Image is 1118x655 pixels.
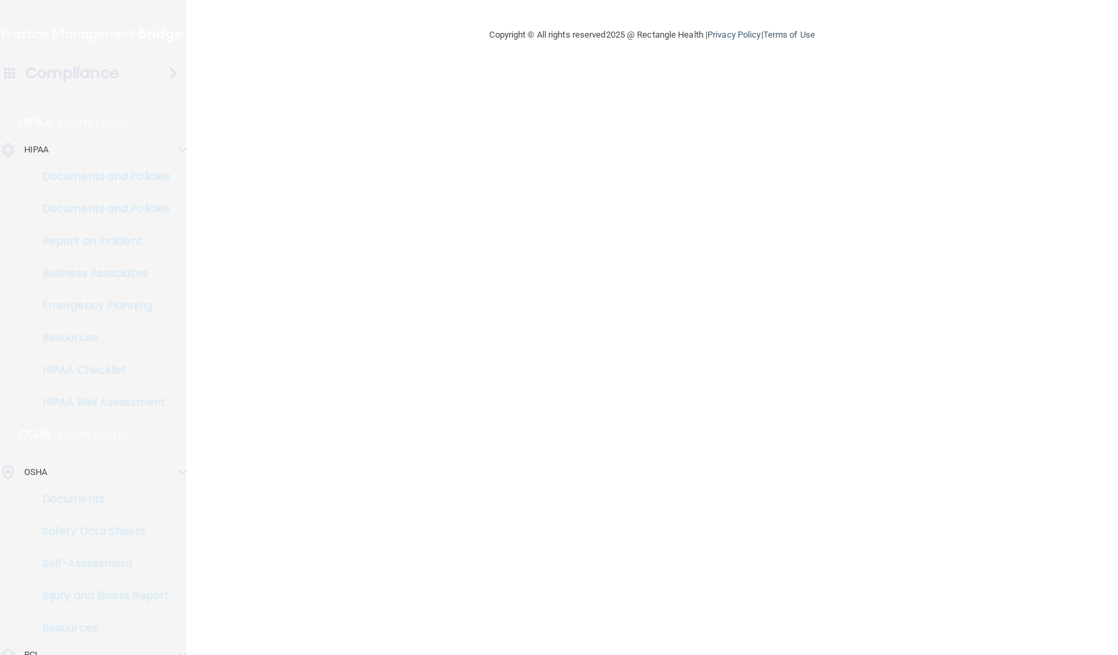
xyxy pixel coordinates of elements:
[18,427,52,443] p: OSHA
[58,427,130,443] p: Learn More!
[9,589,192,603] p: Injury and Illness Report
[24,464,47,480] p: OSHA
[9,234,192,248] p: Report an Incident
[9,331,192,345] p: Resources
[2,21,185,48] img: PMB logo
[9,492,192,506] p: Documents
[9,363,192,377] p: HIPAA Checklist
[9,557,192,570] p: Self-Assessment
[9,396,192,409] p: HIPAA Risk Assessment
[9,202,192,216] p: Documents and Policies
[9,525,192,538] p: Safety Data Sheets
[59,115,130,131] p: Learn More!
[707,30,761,40] a: Privacy Policy
[763,30,815,40] a: Terms of Use
[9,267,192,280] p: Business Associates
[26,64,119,83] h4: Compliance
[9,299,192,312] p: Emergency Planning
[24,142,49,158] p: HIPAA
[9,621,192,635] p: Resources
[407,13,898,56] div: Copyright © All rights reserved 2025 @ Rectangle Health | |
[18,115,52,131] p: HIPAA
[9,170,192,183] p: Documents and Policies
